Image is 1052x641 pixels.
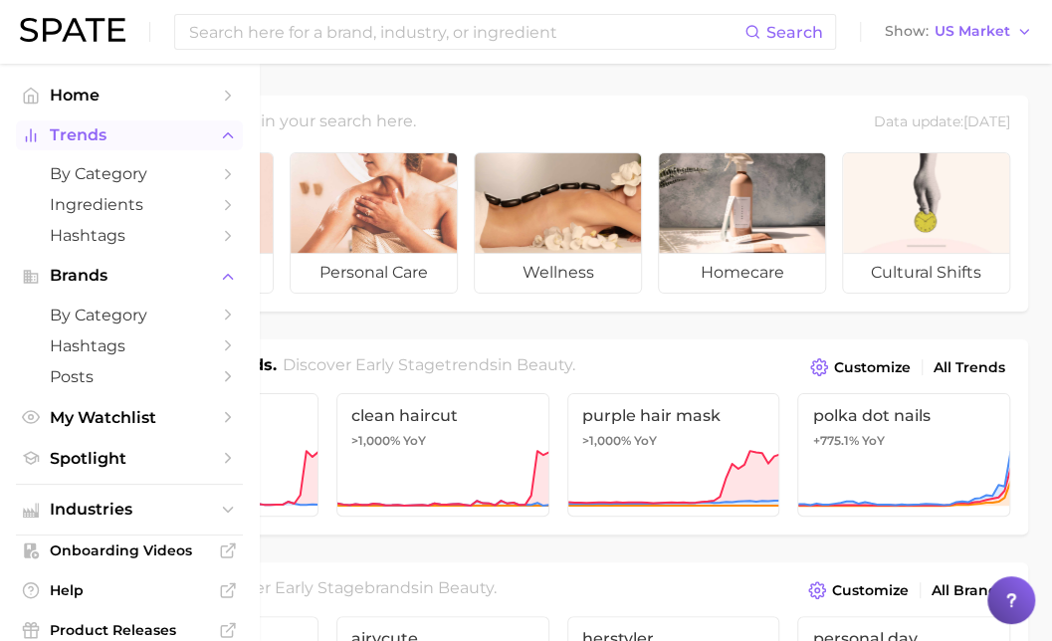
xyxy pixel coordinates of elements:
span: Search [766,23,823,42]
a: personal care [290,152,458,294]
span: homecare [659,253,825,293]
a: by Category [16,158,243,189]
button: Customize [803,576,914,604]
span: purple hair mask [582,406,765,425]
span: cultural shifts [843,253,1009,293]
span: +775.1% [812,433,858,448]
span: Posts [50,367,209,386]
a: Help [16,575,243,605]
a: purple hair mask>1,000% YoY [567,393,780,517]
a: Hashtags [16,330,243,361]
span: Customize [834,359,911,376]
button: Trends [16,120,243,150]
span: beauty [438,578,494,597]
span: Hashtags [50,226,209,245]
a: My Watchlist [16,402,243,433]
span: My Watchlist [50,408,209,427]
span: Discover Early Stage trends in . [283,355,575,374]
span: beauty [517,355,572,374]
button: Brands [16,261,243,291]
a: Hashtags [16,220,243,251]
a: clean haircut>1,000% YoY [336,393,549,517]
a: Onboarding Videos [16,535,243,565]
span: >1,000% [351,433,400,448]
span: Customize [832,582,909,599]
span: Help [50,581,209,599]
span: Show [885,26,929,37]
h2: Begin your search here. [228,109,416,136]
span: Home [50,86,209,105]
span: clean haircut [351,406,534,425]
input: Search here for a brand, industry, or ingredient [187,15,744,49]
span: Spotlight [50,449,209,468]
span: YoY [634,433,657,449]
span: >1,000% [582,433,631,448]
span: US Market [935,26,1010,37]
a: cultural shifts [842,152,1010,294]
span: personal care [291,253,457,293]
a: All Brands [927,577,1010,604]
span: by Category [50,306,209,324]
a: polka dot nails+775.1% YoY [797,393,1010,517]
a: by Category [16,300,243,330]
span: Product Releases [50,621,209,639]
span: All Trends [934,359,1005,376]
a: Spotlight [16,443,243,474]
button: Industries [16,495,243,525]
a: All Trends [929,354,1010,381]
div: Data update: [DATE] [874,109,1010,136]
span: All Brands [932,582,1005,599]
button: Customize [805,353,916,381]
span: Trends [50,126,209,144]
span: by Category [50,164,209,183]
span: Onboarding Videos [50,541,209,559]
button: ShowUS Market [880,19,1037,45]
a: homecare [658,152,826,294]
a: Ingredients [16,189,243,220]
span: YoY [403,433,426,449]
span: Brands [50,267,209,285]
a: Posts [16,361,243,392]
a: Home [16,80,243,110]
a: wellness [474,152,642,294]
span: polka dot nails [812,406,995,425]
span: Ingredients [50,195,209,214]
span: wellness [475,253,641,293]
span: Hashtags [50,336,209,355]
span: YoY [861,433,884,449]
img: SPATE [20,18,125,42]
span: Industries [50,501,209,519]
span: Discover Early Stage brands in . [202,578,497,597]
